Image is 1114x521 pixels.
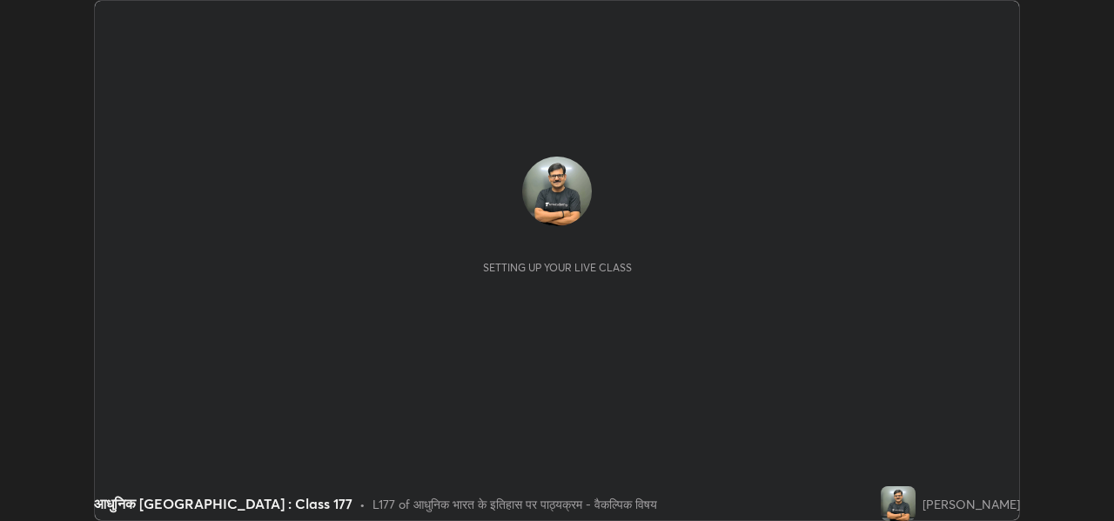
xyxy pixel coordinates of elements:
img: 598ce751063d4556a8a021a578694872.jpg [881,486,916,521]
div: आधुनिक [GEOGRAPHIC_DATA] : Class 177 [94,493,352,514]
div: Setting up your live class [483,261,632,274]
img: 598ce751063d4556a8a021a578694872.jpg [522,157,592,226]
div: [PERSON_NAME] [923,495,1020,513]
div: L177 of आधुनिक भारत के इतिहास पर पाठ्यक्रम - वैकल्पिक विषय [372,495,657,513]
div: • [359,495,366,513]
